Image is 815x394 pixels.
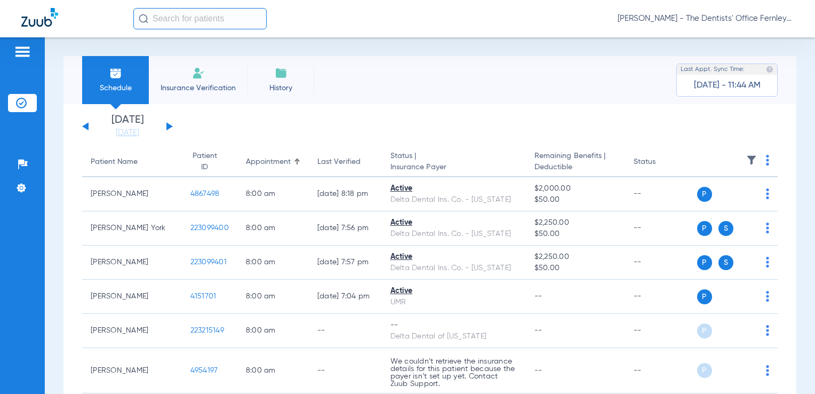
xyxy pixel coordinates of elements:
[697,324,712,338] span: P
[625,314,697,348] td: --
[309,348,382,393] td: --
[255,83,306,93] span: History
[192,67,205,80] img: Manual Insurance Verification
[246,156,291,168] div: Appointment
[625,177,697,211] td: --
[190,151,229,173] div: Patient ID
[390,194,517,206] div: Delta Dental Ins. Co. - [US_STATE]
[237,177,309,211] td: 8:00 AM
[766,325,769,336] img: group-dot-blue.svg
[766,66,773,73] img: last sync help info
[766,188,769,199] img: group-dot-blue.svg
[534,251,617,263] span: $2,250.00
[382,147,526,177] th: Status |
[190,224,229,232] span: 223099400
[390,162,517,173] span: Insurance Payer
[534,183,617,194] span: $2,000.00
[625,246,697,280] td: --
[309,280,382,314] td: [DATE] 7:04 PM
[237,211,309,246] td: 8:00 AM
[190,151,219,173] div: Patient ID
[718,255,733,270] span: S
[534,194,617,206] span: $50.00
[309,314,382,348] td: --
[237,314,309,348] td: 8:00 AM
[91,156,173,168] div: Patient Name
[91,156,138,168] div: Patient Name
[390,228,517,240] div: Delta Dental Ins. Co. - [US_STATE]
[766,257,769,267] img: group-dot-blue.svg
[718,221,733,236] span: S
[133,8,267,29] input: Search for patients
[309,246,382,280] td: [DATE] 7:57 PM
[317,156,373,168] div: Last Verified
[534,228,617,240] span: $50.00
[534,263,617,274] span: $50.00
[390,331,517,342] div: Delta Dental of [US_STATE]
[246,156,300,168] div: Appointment
[390,263,517,274] div: Delta Dental Ins. Co. - [US_STATE]
[21,8,58,27] img: Zuub Logo
[14,45,31,58] img: hamburger-icon
[190,190,220,198] span: 4867498
[157,83,239,93] span: Insurance Verification
[237,280,309,314] td: 8:00 AM
[697,187,712,202] span: P
[82,314,182,348] td: [PERSON_NAME]
[625,280,697,314] td: --
[190,258,227,266] span: 223099401
[534,162,617,173] span: Deductible
[766,291,769,302] img: group-dot-blue.svg
[625,348,697,393] td: --
[90,83,141,93] span: Schedule
[317,156,361,168] div: Last Verified
[190,327,224,334] span: 223215149
[697,363,712,378] span: P
[275,67,287,80] img: History
[766,155,769,166] img: group-dot-blue.svg
[82,348,182,393] td: [PERSON_NAME]
[190,293,217,300] span: 4151701
[309,177,382,211] td: [DATE] 8:18 PM
[82,211,182,246] td: [PERSON_NAME] York
[694,80,761,91] span: [DATE] - 11:44 AM
[82,246,182,280] td: [PERSON_NAME]
[618,13,794,24] span: [PERSON_NAME] - The Dentists' Office Fernley
[534,327,542,334] span: --
[746,155,757,166] img: filter.svg
[95,115,159,138] li: [DATE]
[309,211,382,246] td: [DATE] 7:56 PM
[390,217,517,228] div: Active
[534,367,542,374] span: --
[390,358,517,388] p: We couldn’t retrieve the insurance details for this patient because the payer isn’t set up yet. C...
[534,217,617,228] span: $2,250.00
[526,147,625,177] th: Remaining Benefits |
[681,64,745,75] span: Last Appt. Sync Time:
[625,211,697,246] td: --
[697,221,712,236] span: P
[109,67,122,80] img: Schedule
[237,348,309,393] td: 8:00 AM
[82,177,182,211] td: [PERSON_NAME]
[95,128,159,138] a: [DATE]
[237,246,309,280] td: 8:00 AM
[697,289,712,304] span: P
[390,183,517,194] div: Active
[766,223,769,233] img: group-dot-blue.svg
[139,14,148,23] img: Search Icon
[762,343,815,394] iframe: Chat Widget
[625,147,697,177] th: Status
[390,251,517,263] div: Active
[534,293,542,300] span: --
[82,280,182,314] td: [PERSON_NAME]
[390,297,517,308] div: UMR
[190,367,218,374] span: 4954197
[697,255,712,270] span: P
[390,320,517,331] div: --
[390,286,517,297] div: Active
